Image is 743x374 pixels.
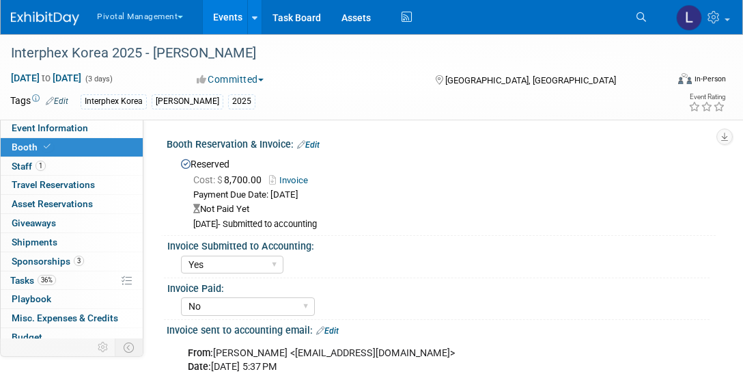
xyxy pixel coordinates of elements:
span: Shipments [12,237,57,248]
b: Date: [188,361,211,373]
div: Booth Reservation & Invoice: [167,134,716,152]
a: Budget [1,328,143,347]
div: Interphex Korea [81,94,147,109]
div: Event Format [615,71,726,92]
span: Booth [12,142,53,152]
span: Budget [12,332,42,343]
a: Playbook [1,290,143,308]
span: Tasks [10,275,56,286]
img: Format-Inperson.png [678,73,692,84]
span: Sponsorships [12,256,84,267]
img: Leslie Pelton [676,5,702,31]
a: Giveaways [1,214,143,232]
span: 3 [74,256,84,266]
img: ExhibitDay [11,12,79,25]
div: Not Paid Yet [193,203,705,216]
div: Event Rating [688,94,725,101]
div: Invoice Submitted to Accounting: [167,236,710,253]
a: Event Information [1,119,143,137]
span: 1 [36,161,46,171]
span: Giveaways [12,217,56,228]
span: 8,700.00 [193,174,267,185]
a: Booth [1,138,143,157]
i: Booth reservation complete [44,143,51,150]
span: Cost: $ [193,174,224,185]
span: Playbook [12,293,51,304]
a: Asset Reservations [1,195,143,213]
a: Sponsorships3 [1,252,143,271]
div: Invoice sent to accounting email: [167,320,716,338]
a: Invoice [269,175,315,185]
div: Payment Due Date: [DATE] [193,189,705,202]
span: [DATE] [DATE] [10,72,82,84]
div: In-Person [694,74,726,84]
td: Toggle Event Tabs [115,338,143,356]
a: Edit [316,326,339,336]
a: Shipments [1,233,143,252]
span: (3 days) [84,75,113,83]
a: Edit [297,140,320,150]
a: Misc. Expenses & Credits [1,309,143,328]
a: Staff1 [1,157,143,176]
span: [GEOGRAPHIC_DATA], [GEOGRAPHIC_DATA] [445,75,616,85]
span: to [40,72,53,83]
a: Edit [46,96,68,106]
div: Invoice Paid: [167,278,710,295]
div: [DATE]- Submitted to accounting [193,219,705,230]
a: Tasks36% [1,271,143,290]
span: 36% [38,275,56,285]
b: From: [188,347,213,359]
a: Travel Reservations [1,176,143,194]
span: Misc. Expenses & Credits [12,312,118,323]
span: Staff [12,161,46,172]
span: Travel Reservations [12,179,95,190]
td: Personalize Event Tab Strip [92,338,115,356]
div: Interphex Korea 2025 - [PERSON_NAME] [6,41,655,66]
div: Reserved [177,154,705,231]
span: Event Information [12,122,88,133]
button: Committed [192,72,269,86]
div: [PERSON_NAME] [152,94,223,109]
td: Tags [10,94,68,109]
span: Asset Reservations [12,198,93,209]
div: 2025 [228,94,255,109]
